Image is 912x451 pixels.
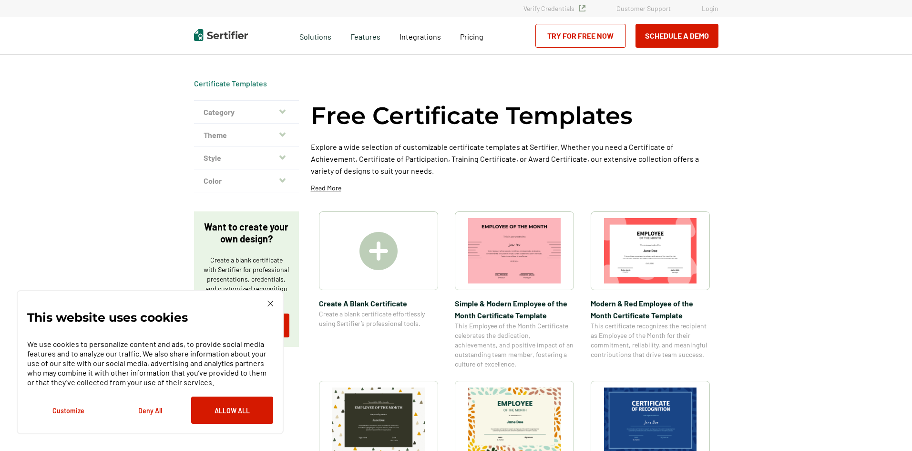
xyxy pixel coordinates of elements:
button: Category [194,101,299,124]
span: This Employee of the Month Certificate celebrates the dedication, achievements, and positive impa... [455,321,574,369]
button: Color [194,169,299,192]
span: Create a blank certificate effortlessly using Sertifier’s professional tools. [319,309,438,328]
p: This website uses cookies [27,313,188,322]
p: Create a blank certificate with Sertifier for professional presentations, credentials, and custom... [204,255,289,303]
span: Modern & Red Employee of the Month Certificate Template [591,297,710,321]
img: Verified [579,5,585,11]
p: Explore a wide selection of customizable certificate templates at Sertifier. Whether you need a C... [311,141,718,177]
p: Want to create your own design? [204,221,289,245]
button: Deny All [109,397,191,424]
button: Style [194,147,299,169]
img: Cookie Popup Close [267,301,273,306]
span: Simple & Modern Employee of the Month Certificate Template [455,297,574,321]
a: Modern & Red Employee of the Month Certificate TemplateModern & Red Employee of the Month Certifi... [591,211,710,369]
a: Try for Free Now [535,24,626,48]
a: Integrations [400,30,441,42]
img: Create A Blank Certificate [359,232,398,270]
button: Theme [194,124,299,147]
img: Sertifier | Digital Credentialing Platform [194,29,248,41]
span: Features [350,30,380,42]
a: Login [702,4,718,12]
img: Simple & Modern Employee of the Month Certificate Template [468,218,561,283]
h1: Free Certificate Templates [311,100,633,131]
a: Customer Support [616,4,671,12]
a: Certificate Templates [194,79,267,88]
span: Create A Blank Certificate [319,297,438,309]
span: This certificate recognizes the recipient as Employee of the Month for their commitment, reliabil... [591,321,710,359]
button: Schedule a Demo [635,24,718,48]
a: Verify Credentials [523,4,585,12]
a: Simple & Modern Employee of the Month Certificate TemplateSimple & Modern Employee of the Month C... [455,211,574,369]
button: Allow All [191,397,273,424]
div: Breadcrumb [194,79,267,88]
span: Integrations [400,32,441,41]
span: Solutions [299,30,331,42]
span: Pricing [460,32,483,41]
button: Customize [27,397,109,424]
a: Pricing [460,30,483,42]
p: We use cookies to personalize content and ads, to provide social media features and to analyze ou... [27,339,273,387]
img: Modern & Red Employee of the Month Certificate Template [604,218,697,283]
p: Read More [311,183,341,193]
